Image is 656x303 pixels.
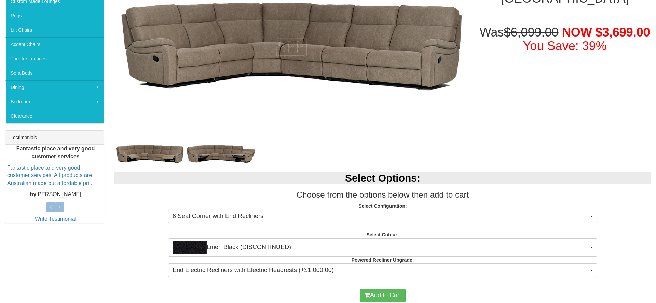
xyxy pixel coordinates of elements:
[360,289,406,302] button: Add to Cart
[7,191,104,199] p: [PERSON_NAME]
[367,232,399,237] strong: Select Colour:
[5,23,104,37] a: Lift Chairs
[114,190,651,199] h3: Choose from the options below then add to cart
[562,25,650,39] span: NOW $3,699.00
[5,95,104,109] a: Bedroom
[16,146,95,159] b: Fantastic place and very good customer services
[358,203,407,209] strong: Select Configuration:
[7,165,94,186] a: Fantastic place and very good customer services. All products are Australian made but affordable ...
[345,172,420,184] b: Select Options:
[504,25,558,39] del: $6,099.00
[5,52,104,66] a: Theatre Lounges
[5,80,104,95] a: Dining
[5,109,104,123] a: Clearance
[173,212,588,221] span: 6 Seat Corner with End Recliners
[5,66,104,80] a: Sofa Beds
[30,192,36,198] b: by
[5,9,104,23] a: Rugs
[173,266,588,275] span: End Electric Recliners with Electric Headrests (+$1,000.00)
[173,241,207,254] img: Linen Black (DISCONTINUED)
[168,210,597,223] button: 6 Seat Corner with End Recliners
[168,263,597,277] button: End Electric Recliners with Electric Headrests (+$1,000.00)
[173,241,588,254] span: Linen Black (DISCONTINUED)
[479,26,651,53] h1: Was
[35,216,76,222] a: Write Testimonial
[523,39,607,53] font: You Save: 39%
[5,131,104,145] div: Testimonials
[5,37,104,52] a: Accent Chairs
[168,238,597,257] button: Linen Black (DISCONTINUED)Linen Black (DISCONTINUED)
[352,257,414,263] strong: Powered Recliner Upgrade:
